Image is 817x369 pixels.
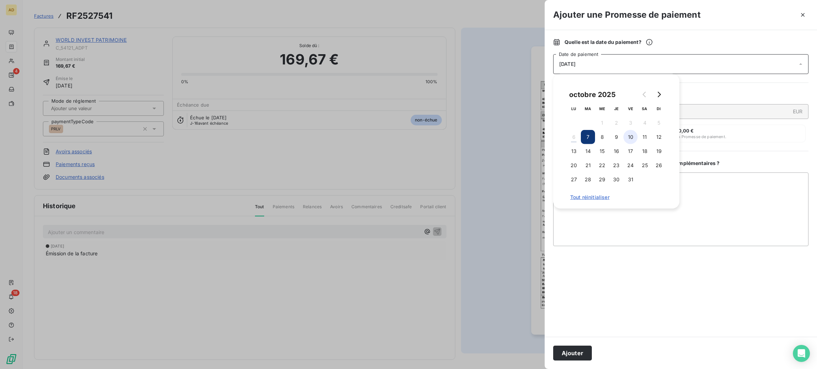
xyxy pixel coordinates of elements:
[623,144,638,158] button: 17
[595,130,609,144] button: 8
[595,144,609,158] button: 15
[652,102,666,116] th: dimanche
[623,116,638,130] button: 3
[623,172,638,187] button: 31
[609,116,623,130] button: 2
[553,8,701,21] h3: Ajouter une Promesse de paiement
[559,61,576,67] span: [DATE]
[638,87,652,102] button: Go to previous month
[567,158,581,172] button: 20
[609,130,623,144] button: 9
[638,102,652,116] th: samedi
[581,158,595,172] button: 21
[652,116,666,130] button: 5
[581,172,595,187] button: 28
[567,172,581,187] button: 27
[638,158,652,172] button: 25
[595,172,609,187] button: 29
[595,102,609,116] th: mercredi
[652,158,666,172] button: 26
[638,144,652,158] button: 18
[595,158,609,172] button: 22
[553,346,592,361] button: Ajouter
[793,345,810,362] div: Open Intercom Messenger
[567,130,581,144] button: 6
[609,158,623,172] button: 23
[638,116,652,130] button: 4
[678,128,694,134] span: 0,00 €
[581,102,595,116] th: mardi
[623,130,638,144] button: 10
[652,144,666,158] button: 19
[581,144,595,158] button: 14
[595,116,609,130] button: 1
[609,144,623,158] button: 16
[570,194,662,200] span: Tout réinitialiser
[609,172,623,187] button: 30
[609,102,623,116] th: jeudi
[567,89,618,100] div: octobre 2025
[652,130,666,144] button: 12
[565,39,653,46] span: Quelle est la date du paiement ?
[623,102,638,116] th: vendredi
[623,158,638,172] button: 24
[652,87,666,102] button: Go to next month
[638,130,652,144] button: 11
[567,102,581,116] th: lundi
[581,130,595,144] button: 7
[567,144,581,158] button: 13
